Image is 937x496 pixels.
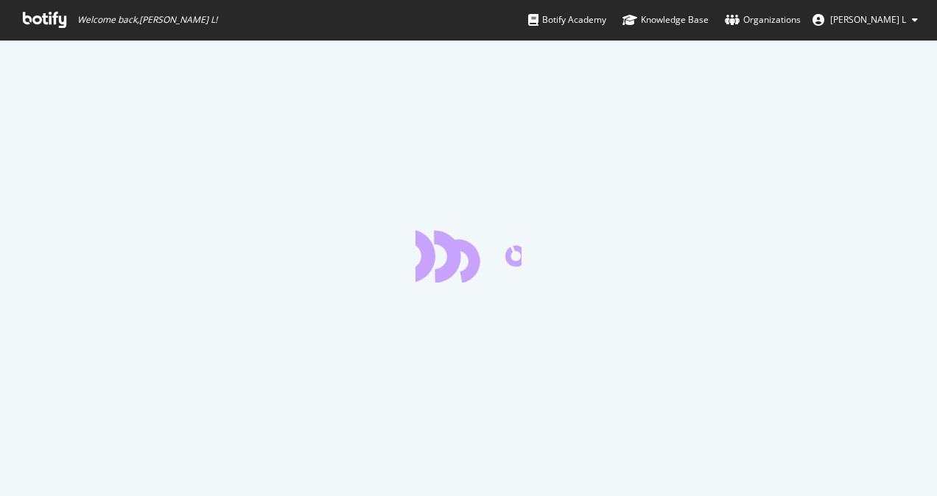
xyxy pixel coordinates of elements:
[622,13,709,27] div: Knowledge Base
[77,14,217,26] span: Welcome back, [PERSON_NAME] L !
[725,13,801,27] div: Organizations
[528,13,606,27] div: Botify Academy
[830,13,906,26] span: Hemalatha L
[801,8,930,32] button: [PERSON_NAME] L
[415,230,522,283] div: animation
